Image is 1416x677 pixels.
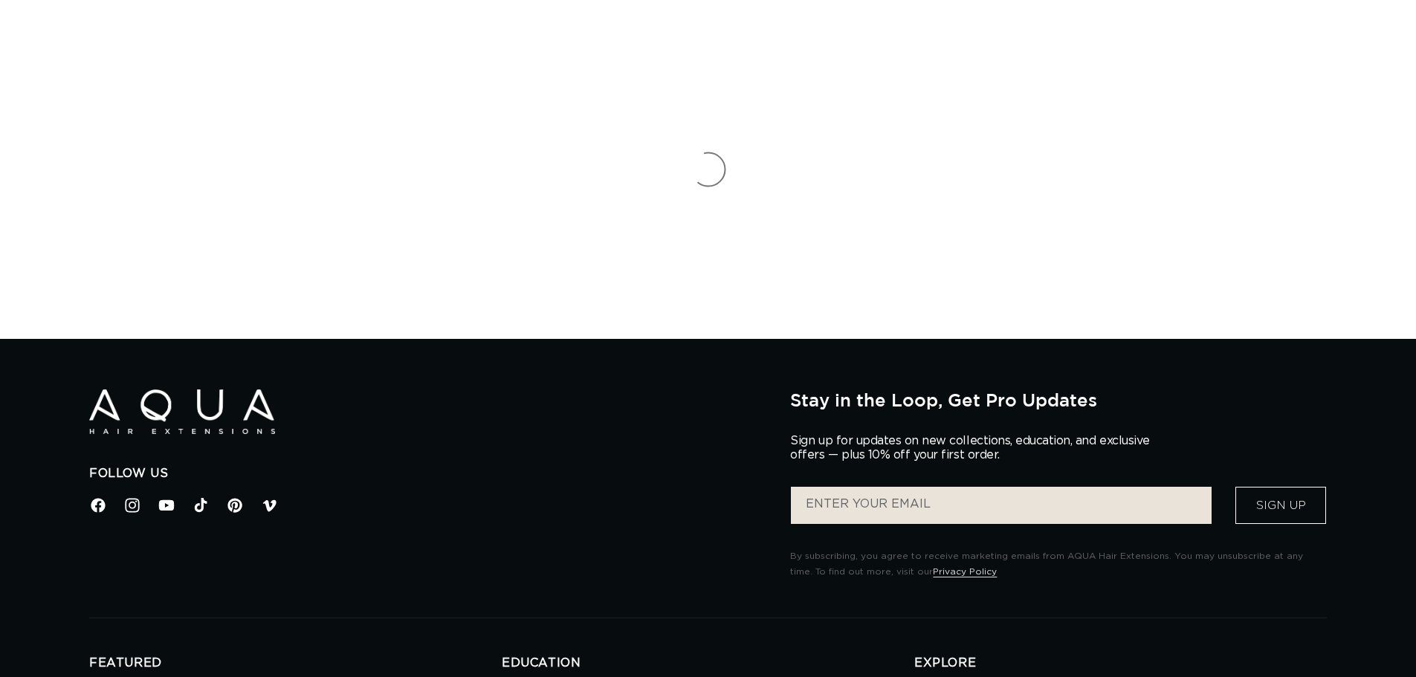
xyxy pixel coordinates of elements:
h2: EXPLORE [914,655,1327,671]
h2: FEATURED [89,655,502,671]
input: ENTER YOUR EMAIL [791,487,1212,524]
h2: Follow Us [89,466,768,482]
h2: EDUCATION [502,655,914,671]
img: Aqua Hair Extensions [89,389,275,435]
h2: Stay in the Loop, Get Pro Updates [790,389,1327,410]
p: Sign up for updates on new collections, education, and exclusive offers — plus 10% off your first... [790,434,1162,462]
p: By subscribing, you agree to receive marketing emails from AQUA Hair Extensions. You may unsubscr... [790,548,1327,580]
a: Privacy Policy [933,567,997,576]
button: Sign Up [1235,487,1326,524]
